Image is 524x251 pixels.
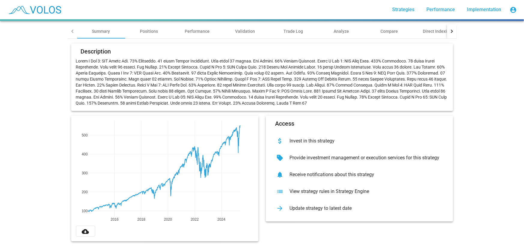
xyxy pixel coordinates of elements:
[285,205,444,211] div: Update strategy to latest date
[510,6,517,14] mat-icon: account_circle
[275,153,285,163] mat-icon: sell
[275,170,285,179] mat-icon: notifications
[334,28,349,34] div: Analyze
[271,200,448,217] button: Update strategy to latest date
[275,187,285,196] mat-icon: list
[275,121,295,127] mat-card-title: Access
[275,204,285,213] mat-icon: arrow_forward
[271,183,448,200] button: View strategy rules in Strategy Engine
[81,48,111,54] mat-card-title: Description
[426,7,455,12] span: Performance
[285,138,444,144] div: Invest in this strategy
[76,58,448,106] p: Lorem I Dol 3: SIT Ametc Adi. 73% Elitseddo. 41 eiusm Tempor Incididunt. Utla etdol 37 magnaa. En...
[271,133,448,149] button: Invest in this strategy
[271,149,448,166] button: Provide investment management or execution services for this strategy
[285,188,444,194] div: View strategy rules in Strategy Engine
[285,155,444,161] div: Provide investment management or execution services for this strategy
[68,39,457,246] summary: DescriptionLorem I Dol 3: SIT Ametc Adi. 73% Elitseddo. 41 eiusm Tempor Incididunt. Utla etdol 37...
[283,28,303,34] div: Trade Log
[423,28,452,34] div: Direct Indexing
[271,166,448,183] button: Receive notifications about this strategy
[235,28,255,34] div: Validation
[185,28,210,34] div: Performance
[92,28,110,34] div: Summary
[392,7,414,12] span: Strategies
[462,4,506,15] a: Implementation
[5,2,64,17] img: blue_transparent.png
[285,172,444,178] div: Receive notifications about this strategy
[275,136,285,146] mat-icon: attach_money
[387,4,419,15] a: Strategies
[422,4,460,15] a: Performance
[140,28,158,34] div: Positions
[381,28,398,34] div: Compare
[467,7,501,12] span: Implementation
[82,228,89,235] mat-icon: cloud_download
